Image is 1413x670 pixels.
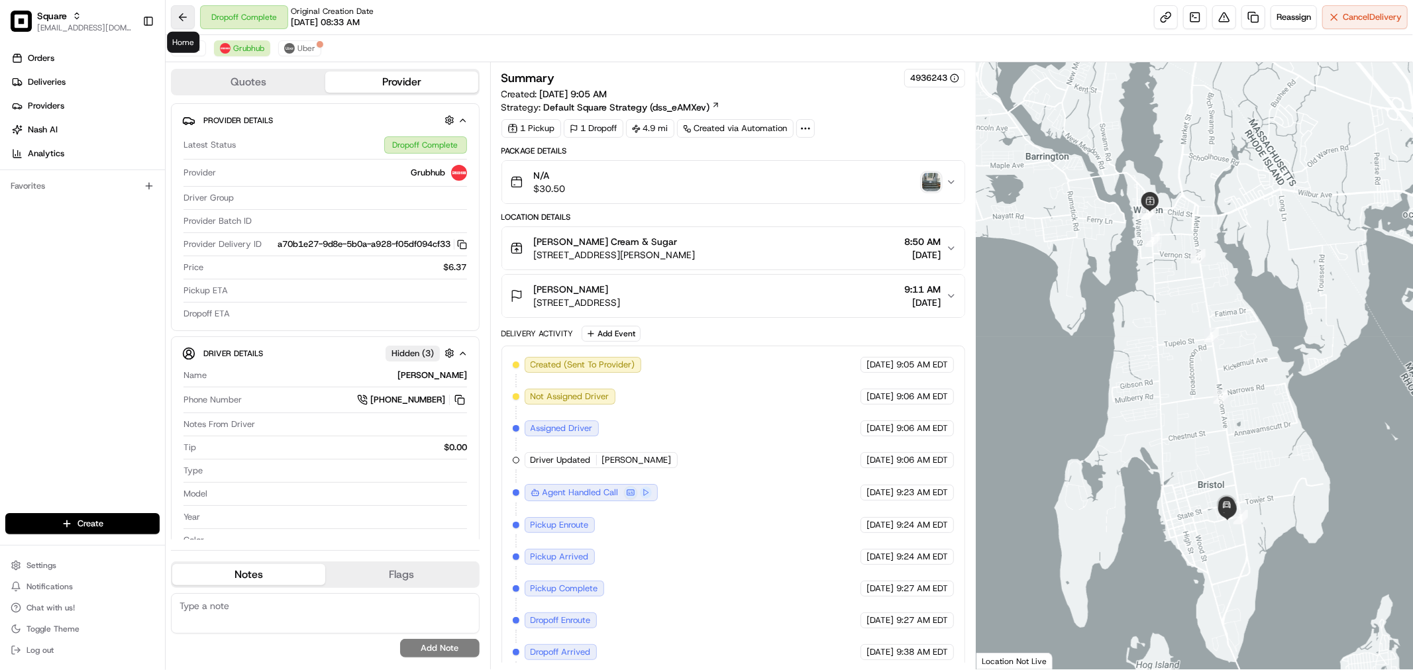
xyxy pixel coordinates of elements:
[183,285,228,297] span: Pickup ETA
[107,187,218,211] a: 💻API Documentation
[896,422,948,434] span: 9:06 AM EDT
[866,454,894,466] span: [DATE]
[183,308,230,320] span: Dropoff ETA
[278,238,467,250] button: a70b1e27-9d8e-5b0a-a928-f05df094cf33
[112,193,123,204] div: 💻
[866,583,894,595] span: [DATE]
[531,614,591,626] span: Dropoff Enroute
[896,519,948,531] span: 9:24 AM EDT
[1214,389,1228,404] div: 6
[167,32,199,53] div: Home
[866,614,894,626] span: [DATE]
[534,248,696,262] span: [STREET_ADDRESS][PERSON_NAME]
[677,119,794,138] a: Created via Automation
[896,551,948,563] span: 9:24 AM EDT
[125,192,213,205] span: API Documentation
[220,43,231,54] img: 5e692f75ce7d37001a5d71f1
[896,359,948,371] span: 9:05 AM EDT
[5,577,160,596] button: Notifications
[278,40,321,56] button: Uber
[534,182,566,195] span: $30.50
[13,13,40,40] img: Nash
[534,169,566,182] span: N/A
[866,519,894,531] span: [DATE]
[183,238,262,250] span: Provider Delivery ID
[5,556,160,575] button: Settings
[37,9,67,23] button: Square
[5,598,160,617] button: Chat with us!
[357,393,467,407] a: [PHONE_NUMBER]
[866,422,894,434] span: [DATE]
[183,262,203,273] span: Price
[534,296,621,309] span: [STREET_ADDRESS]
[45,126,217,140] div: Start new chat
[225,130,241,146] button: Start new chat
[531,519,589,531] span: Pickup Enroute
[291,6,374,17] span: Original Creation Date
[910,72,959,84] button: 4936243
[904,235,941,248] span: 8:50 AM
[297,43,315,54] span: Uber
[212,369,467,381] div: [PERSON_NAME]
[183,369,207,381] span: Name
[896,646,948,658] span: 9:38 AM EDT
[28,124,58,136] span: Nash AI
[392,348,434,359] span: Hidden ( 3 )
[531,359,635,371] span: Created (Sent To Provider)
[13,193,24,204] div: 📗
[534,235,678,248] span: [PERSON_NAME] Cream & Sugar
[5,5,137,37] button: SquareSquare[EMAIL_ADDRESS][DOMAIN_NAME]
[291,17,360,28] span: [DATE] 08:33 AM
[172,564,325,585] button: Notes
[531,551,589,563] span: Pickup Arrived
[26,624,79,634] span: Toggle Theme
[1204,328,1219,342] div: 5
[5,143,165,164] a: Analytics
[26,645,54,655] span: Log out
[11,11,32,32] img: Square
[896,583,948,595] span: 9:27 AM EDT
[896,487,948,499] span: 9:23 AM EDT
[183,465,203,477] span: Type
[866,487,894,499] span: [DATE]
[502,227,965,269] button: [PERSON_NAME] Cream & Sugar[STREET_ADDRESS][PERSON_NAME]8:50 AM[DATE]
[444,262,467,273] span: $6.37
[28,52,54,64] span: Orders
[34,85,219,99] input: Clear
[132,224,160,234] span: Pylon
[203,348,263,359] span: Driver Details
[28,148,64,160] span: Analytics
[602,454,672,466] span: [PERSON_NAME]
[325,72,478,93] button: Provider
[5,72,165,93] a: Deliveries
[26,560,56,571] span: Settings
[5,95,165,117] a: Providers
[37,23,132,33] button: [EMAIL_ADDRESS][DOMAIN_NAME]
[325,564,478,585] button: Flags
[896,454,948,466] span: 9:06 AM EDT
[284,43,295,54] img: uber-new-logo.jpeg
[411,167,446,179] span: Grubhub
[501,87,607,101] span: Created:
[544,101,720,114] a: Default Square Strategy (dss_eAMXev)
[26,192,101,205] span: Knowledge Base
[1141,205,1156,220] div: 2
[540,88,607,100] span: [DATE] 9:05 AM
[183,534,204,546] span: Color
[922,173,941,191] img: photo_proof_of_delivery image
[501,212,965,222] div: Location Details
[28,100,64,112] span: Providers
[531,422,593,434] span: Assigned Driver
[183,418,255,430] span: Notes From Driver
[564,119,623,138] div: 1 Dropoff
[1343,11,1402,23] span: Cancel Delivery
[214,40,270,56] button: Grubhub
[904,248,941,262] span: [DATE]
[896,614,948,626] span: 9:27 AM EDT
[182,109,468,131] button: Provider Details
[534,283,609,296] span: [PERSON_NAME]
[28,76,66,88] span: Deliveries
